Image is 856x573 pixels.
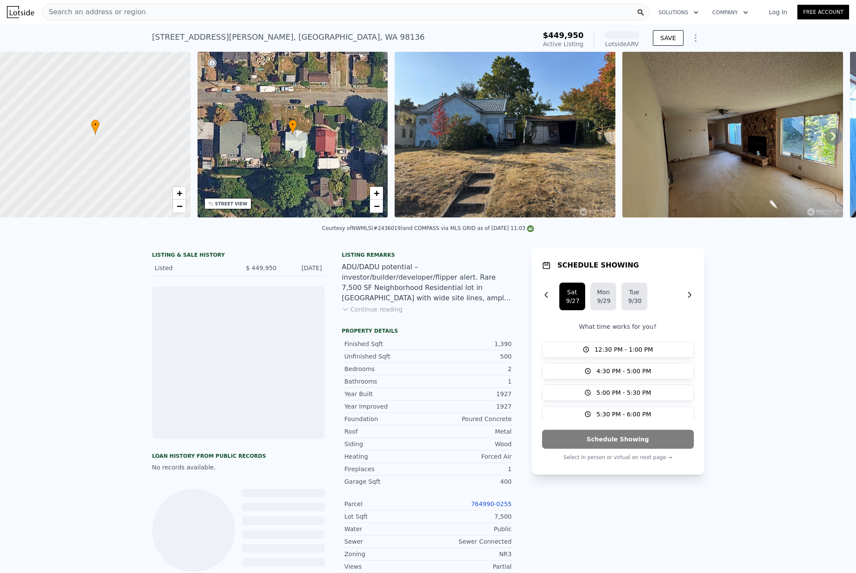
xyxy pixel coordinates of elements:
[288,120,297,135] div: •
[152,31,425,43] div: [STREET_ADDRESS][PERSON_NAME] , [GEOGRAPHIC_DATA] , WA 98136
[559,283,585,310] button: Sat9/27
[345,452,428,461] div: Heating
[428,365,512,373] div: 2
[395,52,615,217] img: Sale: 169738809 Parcel: 97644410
[566,296,578,305] div: 9/27
[596,410,651,419] span: 5:30 PM - 6:00 PM
[543,41,583,47] span: Active Listing
[345,440,428,448] div: Siding
[797,5,849,19] a: Free Account
[176,201,182,211] span: −
[374,201,379,211] span: −
[428,390,512,398] div: 1927
[759,8,797,16] a: Log In
[542,322,694,331] p: What time works for you?
[152,463,325,472] div: No records available.
[428,440,512,448] div: Wood
[152,252,325,260] div: LISTING & SALE HISTORY
[428,377,512,386] div: 1
[428,562,512,571] div: Partial
[7,6,34,18] img: Lotside
[428,525,512,533] div: Public
[284,264,322,272] div: [DATE]
[345,415,428,423] div: Foundation
[345,352,428,361] div: Unfinished Sqft
[428,415,512,423] div: Poured Concrete
[542,430,694,449] button: Schedule Showing
[173,200,186,213] a: Zoom out
[173,187,186,200] a: Zoom in
[428,477,512,486] div: 400
[342,262,514,303] div: ADU/DADU potential – investor/builder/developer/flipper alert. Rare 7,500 SF Neighborhood Residen...
[176,188,182,198] span: +
[597,288,609,296] div: Mon
[91,120,100,135] div: •
[628,296,640,305] div: 9/30
[543,31,584,40] span: $449,950
[370,200,383,213] a: Zoom out
[542,452,694,463] p: Select in person or virtual on next page →
[596,367,651,375] span: 4:30 PM - 5:00 PM
[428,452,512,461] div: Forced Air
[345,537,428,546] div: Sewer
[542,341,694,358] button: 12:30 PM - 1:00 PM
[345,377,428,386] div: Bathrooms
[653,30,683,46] button: SAVE
[428,550,512,558] div: NR3
[345,525,428,533] div: Water
[621,283,647,310] button: Tue9/30
[345,340,428,348] div: Finished Sqft
[558,260,639,271] h1: SCHEDULE SHOWING
[705,5,755,20] button: Company
[595,345,653,354] span: 12:30 PM - 1:00 PM
[428,427,512,436] div: Metal
[155,264,232,272] div: Listed
[345,512,428,521] div: Lot Sqft
[345,562,428,571] div: Views
[345,427,428,436] div: Roof
[374,188,379,198] span: +
[42,7,146,17] span: Search an address or region
[428,512,512,521] div: 7,500
[428,352,512,361] div: 500
[652,5,705,20] button: Solutions
[288,121,297,129] span: •
[342,305,403,314] button: Continue reading
[605,40,639,48] div: Lotside ARV
[246,264,276,271] span: $ 449,950
[345,365,428,373] div: Bedrooms
[471,501,511,507] a: 764990-0255
[590,283,616,310] button: Mon9/29
[542,406,694,422] button: 5:30 PM - 6:00 PM
[322,225,534,231] div: Courtesy of NWMLS (#2436019) and COMPASS via MLS GRID as of [DATE] 11:03
[428,402,512,411] div: 1927
[687,29,704,47] button: Show Options
[345,390,428,398] div: Year Built
[527,225,534,232] img: NWMLS Logo
[345,402,428,411] div: Year Improved
[542,384,694,401] button: 5:00 PM - 5:30 PM
[597,296,609,305] div: 9/29
[342,252,514,258] div: Listing remarks
[215,201,248,207] div: STREET VIEW
[345,500,428,508] div: Parcel
[566,288,578,296] div: Sat
[345,550,428,558] div: Zoning
[370,187,383,200] a: Zoom in
[596,388,651,397] span: 5:00 PM - 5:30 PM
[345,477,428,486] div: Garage Sqft
[91,121,100,129] span: •
[622,52,843,217] img: Sale: 169738809 Parcel: 97644410
[628,288,640,296] div: Tue
[342,327,514,334] div: Property details
[542,363,694,379] button: 4:30 PM - 5:00 PM
[428,537,512,546] div: Sewer Connected
[345,465,428,473] div: Fireplaces
[428,465,512,473] div: 1
[428,340,512,348] div: 1,390
[152,453,325,460] div: Loan history from public records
